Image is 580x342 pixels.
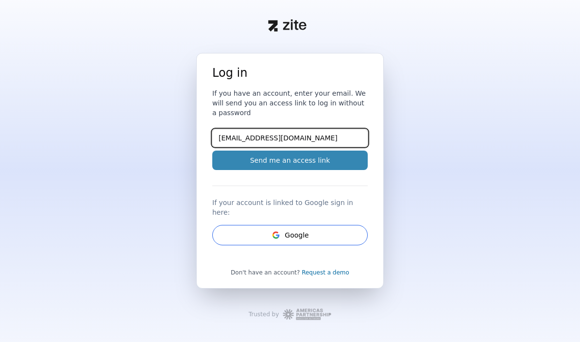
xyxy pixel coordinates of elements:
[212,194,368,217] div: If your account is linked to Google sign in here:
[212,88,368,118] h3: If you have an account, enter your email. We will send you an access link to log in without a pas...
[271,230,281,240] svg: Google
[212,65,368,81] h1: Log in
[249,310,279,318] div: Trusted by
[212,151,368,170] button: Send me an access link
[302,269,349,276] a: Request a demo
[212,269,368,276] div: Don't have an account?
[212,129,368,147] input: name@example.com
[212,225,368,245] button: GoogleGoogle
[283,308,331,321] img: Workspace Logo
